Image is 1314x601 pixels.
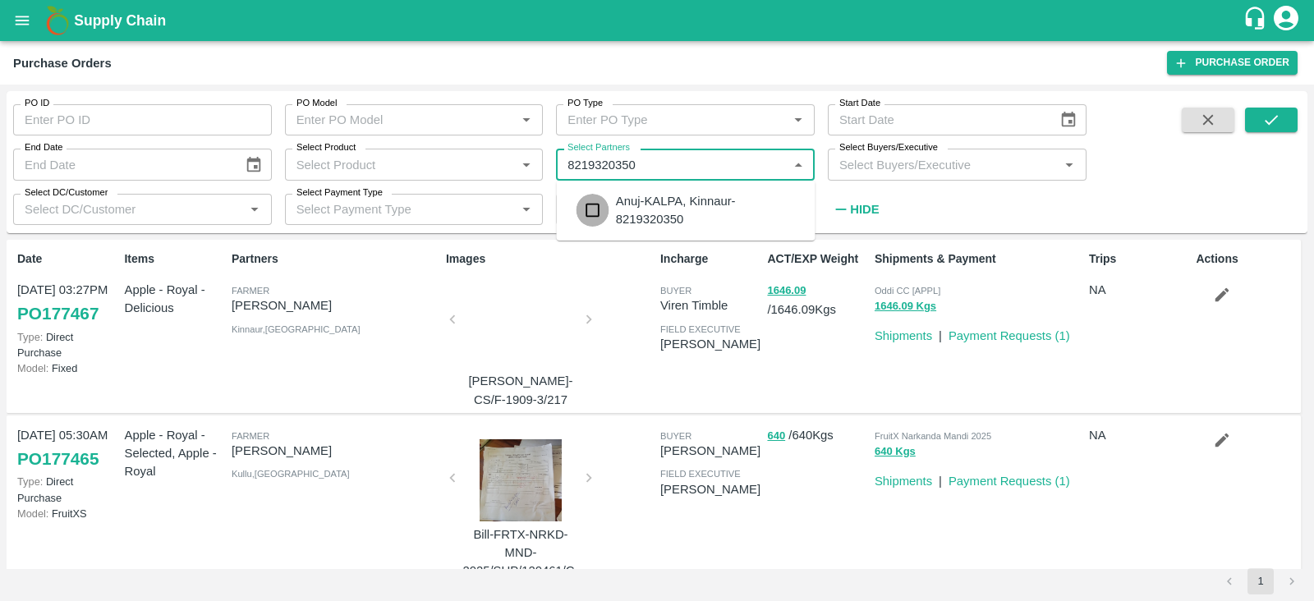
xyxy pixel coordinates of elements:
[616,192,802,229] div: Anuj-KALPA, Kinnaur-8219320350
[25,141,62,154] label: End Date
[660,335,760,353] p: [PERSON_NAME]
[17,426,117,444] p: [DATE] 05:30AM
[516,154,537,176] button: Open
[567,141,630,154] label: Select Partners
[1167,51,1298,75] a: Purchase Order
[17,250,117,268] p: Date
[660,250,760,268] p: Incharge
[446,250,654,268] p: Images
[839,97,880,110] label: Start Date
[1089,250,1189,268] p: Trips
[290,199,490,220] input: Select Payment Type
[18,199,240,220] input: Select DC/Customer
[296,97,338,110] label: PO Model
[17,362,48,374] span: Model:
[875,297,936,316] button: 1646.09 Kgs
[290,109,512,131] input: Enter PO Model
[124,281,224,318] p: Apple - Royal - Delicious
[1053,104,1084,135] button: Choose date
[1247,568,1274,594] button: page 1
[850,203,879,216] strong: Hide
[1089,281,1189,299] p: NA
[767,281,867,319] p: / 1646.09 Kgs
[1214,568,1307,594] nav: pagination navigation
[17,331,43,343] span: Type:
[13,53,112,74] div: Purchase Orders
[932,466,942,490] div: |
[13,104,272,135] input: Enter PO ID
[17,444,99,474] a: PO177465
[124,250,224,268] p: Items
[459,372,582,409] p: [PERSON_NAME]-CS/F-1909-3/217
[17,474,117,505] p: Direct Purchase
[244,199,265,220] button: Open
[296,141,356,154] label: Select Product
[232,469,350,479] span: Kullu , [GEOGRAPHIC_DATA]
[828,195,884,223] button: Hide
[767,250,867,268] p: ACT/EXP Weight
[17,281,117,299] p: [DATE] 03:27PM
[833,154,1054,175] input: Select Buyers/Executive
[567,97,603,110] label: PO Type
[839,141,938,154] label: Select Buyers/Executive
[17,329,117,360] p: Direct Purchase
[516,109,537,131] button: Open
[232,442,439,460] p: [PERSON_NAME]
[124,426,224,481] p: Apple - Royal - Selected, Apple - Royal
[1243,6,1271,35] div: customer-support
[25,186,108,200] label: Select DC/Customer
[875,475,932,488] a: Shipments
[875,329,932,342] a: Shipments
[17,475,43,488] span: Type:
[767,427,785,446] button: 640
[660,286,691,296] span: buyer
[788,154,809,176] button: Close
[660,296,760,314] p: Viren Timble
[74,9,1243,32] a: Supply Chain
[13,149,232,180] input: End Date
[875,431,991,441] span: FruitX Narkanda Mandi 2025
[290,154,512,175] input: Select Product
[1271,3,1301,38] div: account of current user
[17,507,48,520] span: Model:
[232,324,361,334] span: Kinnaur , [GEOGRAPHIC_DATA]
[17,299,99,328] a: PO177467
[660,431,691,441] span: buyer
[232,431,269,441] span: Farmer
[232,286,269,296] span: Farmer
[3,2,41,39] button: open drawer
[660,442,760,460] p: [PERSON_NAME]
[296,186,383,200] label: Select Payment Type
[767,426,867,445] p: / 640 Kgs
[1059,154,1080,176] button: Open
[660,324,741,334] span: field executive
[25,97,49,110] label: PO ID
[238,149,269,181] button: Choose date
[561,109,783,131] input: Enter PO Type
[17,360,117,376] p: Fixed
[875,250,1082,268] p: Shipments & Payment
[932,320,942,345] div: |
[875,286,940,296] span: Oddi CC [APPL]
[660,469,741,479] span: field executive
[875,443,916,461] button: 640 Kgs
[516,199,537,220] button: Open
[788,109,809,131] button: Open
[74,12,166,29] b: Supply Chain
[459,525,582,599] p: Bill-FRTX-NRKD-MND-2025/SUP/120461/C-33
[232,296,439,314] p: [PERSON_NAME]
[17,506,117,521] p: FruitXS
[949,329,1070,342] a: Payment Requests (1)
[561,154,783,175] input: Select Partners
[1196,250,1296,268] p: Actions
[660,480,760,498] p: [PERSON_NAME]
[1089,426,1189,444] p: NA
[828,104,1046,135] input: Start Date
[41,4,74,37] img: logo
[232,250,439,268] p: Partners
[767,282,806,300] button: 1646.09
[949,475,1070,488] a: Payment Requests (1)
